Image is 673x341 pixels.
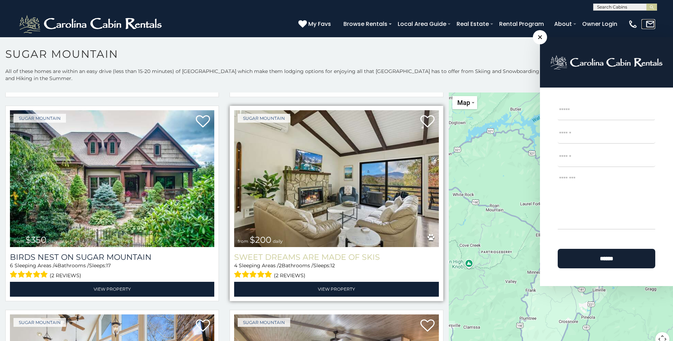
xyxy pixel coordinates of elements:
[54,262,57,269] span: 4
[420,319,435,334] a: Add to favorites
[234,252,438,262] a: Sweet Dreams Are Made Of Skis
[551,18,575,30] a: About
[10,110,214,247] a: Birds Nest On Sugar Mountain from $350 daily
[196,319,210,334] a: Add to favorites
[308,19,331,28] span: My Favs
[48,239,58,244] span: daily
[196,114,210,129] a: Add to favorites
[50,271,81,280] span: (2 reviews)
[10,110,214,247] img: Birds Nest On Sugar Mountain
[645,19,655,29] img: mail-regular-white.png
[279,262,282,269] span: 2
[550,55,663,70] img: logo
[238,239,248,244] span: from
[234,110,438,247] a: Sweet Dreams Are Made Of Skis from $200 daily
[234,282,438,296] a: View Property
[234,262,438,280] div: Sleeping Areas / Bathrooms / Sleeps:
[10,262,13,269] span: 6
[453,18,492,30] a: Real Estate
[274,271,305,280] span: (2 reviews)
[13,318,66,327] a: Sugar Mountain
[273,239,283,244] span: daily
[13,239,24,244] span: from
[10,262,214,280] div: Sleeping Areas / Bathrooms / Sleeps:
[298,19,333,29] a: My Favs
[579,18,621,30] a: Owner Login
[457,99,470,106] span: Map
[10,282,214,296] a: View Property
[106,262,111,269] span: 17
[10,252,214,262] a: Birds Nest On Sugar Mountain
[234,110,438,247] img: Sweet Dreams Are Made Of Skis
[394,18,450,30] a: Local Area Guide
[26,235,46,245] span: $350
[238,318,290,327] a: Sugar Mountain
[533,30,547,44] span: ×
[234,262,237,269] span: 4
[330,262,335,269] span: 12
[496,18,547,30] a: Rental Program
[18,13,165,35] img: White-1-2.png
[452,96,477,109] button: Change map style
[13,114,66,123] a: Sugar Mountain
[250,235,271,245] span: $200
[628,19,638,29] img: phone-regular-white.png
[340,18,391,30] a: Browse Rentals
[238,114,290,123] a: Sugar Mountain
